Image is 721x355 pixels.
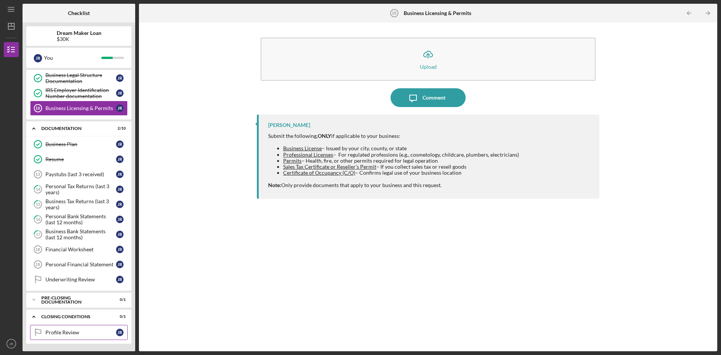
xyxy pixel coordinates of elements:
[35,172,40,177] tspan: 13
[116,276,124,283] div: J R
[112,298,126,302] div: 0 / 1
[45,141,116,147] div: Business Plan
[35,262,40,267] tspan: 19
[391,88,466,107] button: Comment
[45,261,116,267] div: Personal Financial Statement
[45,105,116,111] div: Business Licensing & Permits
[30,257,128,272] a: 19Personal Financial StatementJR
[283,145,322,151] span: Business License
[45,198,116,210] div: Business Tax Returns (last 3 years)
[116,171,124,178] div: J R
[9,342,14,346] text: JR
[30,212,128,227] a: 16Personal Bank Statements (last 12 months)JR
[116,216,124,223] div: J R
[30,101,128,116] a: 10Business Licensing & PermitsJR
[283,169,355,176] span: Certificate of Occupancy (C/O)
[30,227,128,242] a: 17Business Bank Statements (last 12 months)JR
[34,54,42,62] div: J R
[283,145,519,151] li: – Issued by your city, county, or state
[41,314,107,319] div: Closing Conditions
[112,314,126,319] div: 0 / 1
[112,126,126,131] div: 2 / 10
[283,164,519,170] li: – If you collect sales tax or resell goods
[45,72,116,84] div: Business Legal Structure Documentation
[45,276,116,282] div: Underwriting Review
[392,11,396,15] tspan: 10
[116,329,124,336] div: J R
[116,201,124,208] div: J R
[283,158,519,164] li: – Health, fire, or other permits required for legal operation
[30,325,128,340] a: Profile ReviewJR
[30,86,128,101] a: IRS Employer Identification Number documentationJR
[4,336,19,351] button: JR
[268,182,281,188] strong: Note:
[283,170,519,176] li: – Confirms legal use of your business location
[41,296,107,304] div: Pre-Closing Documentation
[44,51,101,64] div: You
[36,217,41,222] tspan: 16
[36,232,41,237] tspan: 17
[45,183,116,195] div: Personal Tax Returns (last 3 years)
[45,171,116,177] div: Paystubs (last 3 received)
[57,30,101,36] b: Dream Maker Loan
[116,246,124,253] div: J R
[36,187,41,192] tspan: 14
[268,181,519,189] p: Only provide documents that apply to your business and this request.
[30,242,128,257] a: 18Financial WorksheetJR
[268,132,519,140] p: Submit the following, if applicable to your business:
[420,64,437,69] div: Upload
[116,89,124,97] div: J R
[283,152,519,158] li: – For regulated professions (e.g., cosmetology, childcare, plumbers, electricians)
[30,197,128,212] a: 15Business Tax Returns (last 3 years)JR
[45,87,116,99] div: IRS Employer Identification Number documentation
[116,186,124,193] div: J R
[318,133,331,139] strong: ONLY
[261,38,596,81] button: Upload
[422,88,445,107] div: Comment
[283,157,302,164] span: Permits
[45,156,116,162] div: Resume
[116,156,124,163] div: J R
[116,140,124,148] div: J R
[116,104,124,112] div: J R
[41,126,107,131] div: Documentation
[30,152,128,167] a: ResumeJR
[30,182,128,197] a: 14Personal Tax Returns (last 3 years)JR
[268,122,310,128] div: [PERSON_NAME]
[116,231,124,238] div: J R
[116,74,124,82] div: J R
[30,71,128,86] a: Business Legal Structure DocumentationJR
[30,137,128,152] a: Business PlanJR
[35,247,40,252] tspan: 18
[404,10,471,16] b: Business Licensing & Permits
[30,272,128,287] a: Underwriting ReviewJR
[45,246,116,252] div: Financial Worksheet
[45,329,116,335] div: Profile Review
[116,261,124,268] div: J R
[45,213,116,225] div: Personal Bank Statements (last 12 months)
[35,106,40,110] tspan: 10
[283,151,333,158] span: Professional Licenses
[36,202,40,207] tspan: 15
[283,163,376,170] span: Sales Tax Certificate or Reseller’s Permit
[57,36,101,42] div: $30K
[68,10,90,16] b: Checklist
[45,228,116,240] div: Business Bank Statements (last 12 months)
[30,167,128,182] a: 13Paystubs (last 3 received)JR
